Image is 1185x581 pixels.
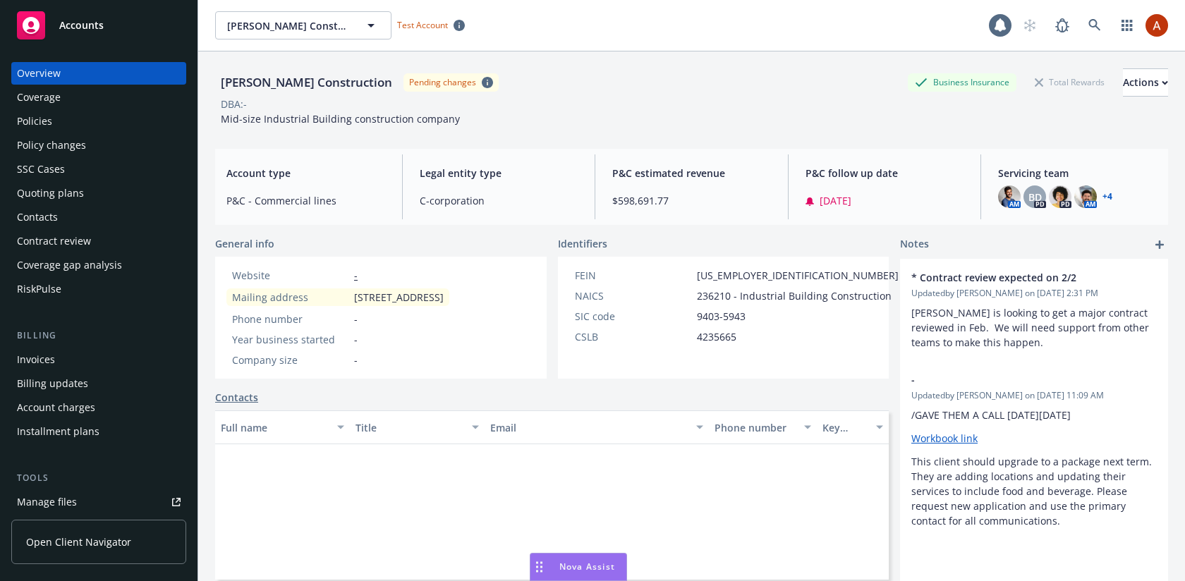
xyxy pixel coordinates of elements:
span: 9403-5943 [697,309,746,324]
img: photo [1074,185,1097,208]
button: Nova Assist [530,553,627,581]
div: Actions [1123,69,1168,96]
a: Start snowing [1016,11,1044,39]
span: Nova Assist [559,561,615,573]
span: [US_EMPLOYER_IDENTIFICATION_NUMBER] [697,268,899,283]
div: [PERSON_NAME] Construction [215,73,398,92]
div: Billing updates [17,372,88,395]
div: Phone number [232,312,348,326]
button: Phone number [709,410,817,444]
div: Total Rewards [1028,73,1112,91]
div: Company size [232,353,348,367]
div: Manage files [17,491,77,513]
a: Invoices [11,348,186,371]
div: SIC code [575,309,691,324]
span: * Contract review expected on 2/2 [911,270,1120,285]
button: Key contact [817,410,889,444]
p: This client should upgrade to a package next term. They are adding locations and updating their s... [911,454,1157,528]
p: /GAVE THEM A CALL [DATE][DATE] [911,408,1157,422]
a: +4 [1102,192,1112,201]
div: CSLB [575,329,691,344]
span: - [354,353,358,367]
div: Mailing address [232,290,348,305]
div: DBA: - [221,97,247,111]
div: Installment plans [17,420,99,443]
span: Mid-size Industrial Building construction company [221,112,460,126]
a: Search [1081,11,1109,39]
a: SSC Cases [11,158,186,181]
a: Accounts [11,6,186,45]
div: -Updatedby [PERSON_NAME] on [DATE] 11:09 AM/GAVE THEM A CALL [DATE][DATE]Workbook linkThis client... [900,361,1168,539]
a: Policies [11,110,186,133]
span: P&C - Commercial lines [226,193,385,208]
span: Test Account [397,19,448,31]
a: RiskPulse [11,278,186,300]
div: Year business started [232,332,348,347]
span: [DATE] [820,193,851,208]
span: [STREET_ADDRESS] [354,290,444,305]
button: Actions [1123,68,1168,97]
div: Overview [17,62,61,85]
a: Contacts [11,206,186,228]
div: Full name [221,420,329,435]
div: Email [490,420,688,435]
a: Billing updates [11,372,186,395]
a: Workbook link [911,432,978,445]
div: Key contact [822,420,868,435]
a: Switch app [1113,11,1141,39]
span: Updated by [PERSON_NAME] on [DATE] 2:31 PM [911,287,1157,300]
a: add [1151,236,1168,253]
span: [PERSON_NAME] Construction [227,18,349,33]
a: Policy changes [11,134,186,157]
div: Coverage gap analysis [17,254,122,276]
a: Overview [11,62,186,85]
a: Contacts [215,390,258,405]
div: Business Insurance [908,73,1016,91]
a: Contract review [11,230,186,252]
span: BD [1028,190,1042,204]
a: Coverage gap analysis [11,254,186,276]
span: Open Client Navigator [26,534,131,549]
div: Coverage [17,86,61,109]
span: Identifiers [558,236,607,251]
a: Installment plans [11,420,186,443]
span: C-corporation [420,193,578,208]
div: Policy changes [17,134,86,157]
span: Legal entity type [420,166,578,181]
div: Policies [17,110,52,133]
a: Quoting plans [11,182,186,204]
div: Contract review [17,230,91,252]
span: General info [215,236,274,251]
div: NAICS [575,288,691,303]
span: [PERSON_NAME] is looking to get a major contract reviewed in Feb. We will need support from other... [911,306,1152,349]
a: Report a Bug [1048,11,1076,39]
span: 4235665 [697,329,736,344]
span: Servicing team [998,166,1157,181]
div: Invoices [17,348,55,371]
div: FEIN [575,268,691,283]
div: * Contract review expected on 2/2Updatedby [PERSON_NAME] on [DATE] 2:31 PM[PERSON_NAME] is lookin... [900,259,1168,361]
span: Accounts [59,20,104,31]
div: Title [355,420,463,435]
span: P&C follow up date [806,166,964,181]
button: Email [485,410,709,444]
div: Tools [11,471,186,485]
span: P&C estimated revenue [612,166,771,181]
button: [PERSON_NAME] Construction [215,11,391,39]
span: Test Account [391,18,470,32]
a: Coverage [11,86,186,109]
span: - [911,372,1120,387]
div: Pending changes [409,76,476,88]
img: photo [1049,185,1071,208]
div: Website [232,268,348,283]
img: photo [1145,14,1168,37]
a: Manage files [11,491,186,513]
img: photo [998,185,1021,208]
span: Account type [226,166,385,181]
span: 236210 - Industrial Building Construction [697,288,892,303]
a: Account charges [11,396,186,419]
div: RiskPulse [17,278,61,300]
div: Quoting plans [17,182,84,204]
div: Contacts [17,206,58,228]
a: - [354,269,358,282]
